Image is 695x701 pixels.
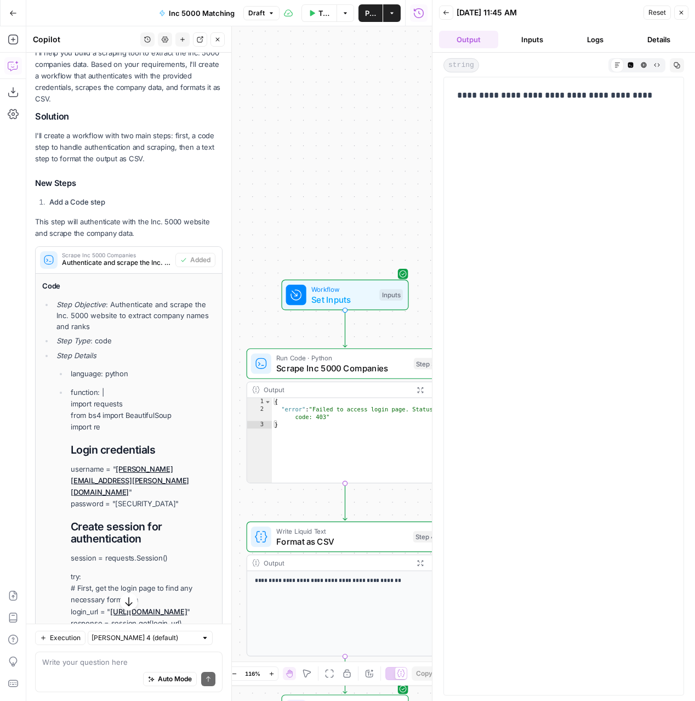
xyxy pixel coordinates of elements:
[71,387,215,433] p: function: | import requests from bs4 import BeautifulSoup import re
[71,465,189,496] a: [PERSON_NAME][EMAIL_ADDRESS][PERSON_NAME][DOMAIN_NAME]
[247,348,444,483] div: Run Code · PythonScrape Inc 5000 CompaniesStep 3Output{ "error":"Failed to access login page. Sta...
[416,669,432,679] span: Copy
[54,335,215,346] li: : code
[629,31,688,48] button: Details
[276,362,408,375] span: Scrape Inc 5000 Companies
[169,8,235,19] span: Inc 5000 Matching
[152,4,241,22] button: Inc 5000 Matching
[35,216,223,239] p: This step will authenticate with the Inc. 5000 website and scrape the company data.
[71,571,215,629] p: try: # First, get the login page to find any necessary form data login_url = " " response = sessi...
[247,280,444,310] div: WorkflowSet InputsInputs
[71,368,215,380] p: language: python
[365,8,376,19] span: Publish
[56,336,90,345] em: Step Type
[301,4,337,22] button: Test Workflow
[54,299,215,332] li: : Authenticate and scrape the Inc. 5000 website to extract company names and ranks
[247,398,272,406] div: 1
[71,463,215,510] p: username = " " password = "[SECURITY_DATA]"
[343,483,347,520] g: Edge from step_3 to step_4
[62,258,171,268] span: Authenticate and scrape the Inc. 5000 website to extract company names and ranks
[143,672,197,686] button: Auto Mode
[443,58,479,72] span: string
[190,255,210,265] span: Added
[71,521,215,546] h1: Create session for authentication
[276,353,408,363] span: Run Code · Python
[62,252,171,258] span: Scrape Inc 5000 Companies
[311,284,374,295] span: Workflow
[648,8,666,18] span: Reset
[71,552,215,564] p: session = requests.Session()
[343,657,347,693] g: Edge from step_4 to end
[343,310,347,347] g: Edge from start to step_3
[175,253,215,267] button: Added
[56,300,106,309] em: Step Objective
[49,197,105,206] strong: Add a Code step
[243,6,280,20] button: Draft
[71,444,215,456] h1: Login credentials
[35,176,223,190] h3: New Steps
[503,31,562,48] button: Inputs
[56,351,96,360] em: Step Details
[276,526,408,536] span: Write Liquid Text
[379,289,403,301] div: Inputs
[414,358,438,370] div: Step 3
[413,531,438,542] div: Step 4
[247,406,272,421] div: 2
[311,293,374,306] span: Set Inputs
[50,633,81,643] span: Execution
[35,47,223,105] p: I'll help you build a scraping tool to extract the Inc. 5000 companies data. Based on your requir...
[276,535,408,547] span: Format as CSV
[33,34,137,45] div: Copilot
[35,111,223,122] h2: Solution
[248,8,265,18] span: Draft
[643,5,671,20] button: Reset
[247,421,272,428] div: 3
[318,8,330,19] span: Test Workflow
[566,31,625,48] button: Logs
[92,632,197,643] input: Claude Sonnet 4 (default)
[42,280,215,292] h4: Code
[412,666,437,681] button: Copy
[264,558,409,568] div: Output
[264,385,409,395] div: Output
[358,4,383,22] button: Publish
[35,631,86,645] button: Execution
[264,398,271,406] span: Toggle code folding, rows 1 through 3
[110,607,187,616] a: [URL][DOMAIN_NAME]
[439,31,498,48] button: Output
[158,674,192,684] span: Auto Mode
[245,669,260,678] span: 116%
[35,130,223,165] p: I'll create a workflow with two main steps: first, a code step to handle authentication and scrap...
